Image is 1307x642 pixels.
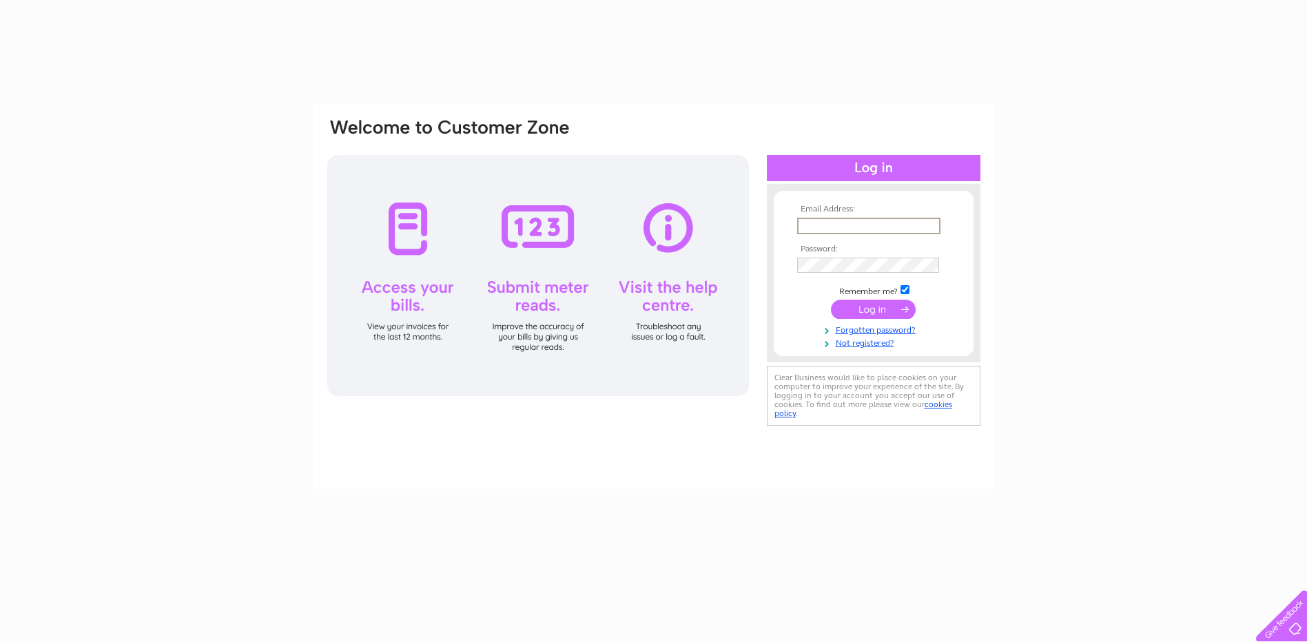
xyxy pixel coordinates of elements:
[794,245,954,254] th: Password:
[794,283,954,297] td: Remember me?
[774,400,952,418] a: cookies policy
[794,205,954,214] th: Email Address:
[797,322,954,335] a: Forgotten password?
[797,335,954,349] a: Not registered?
[767,366,980,426] div: Clear Business would like to place cookies on your computer to improve your experience of the sit...
[831,300,916,319] input: Submit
